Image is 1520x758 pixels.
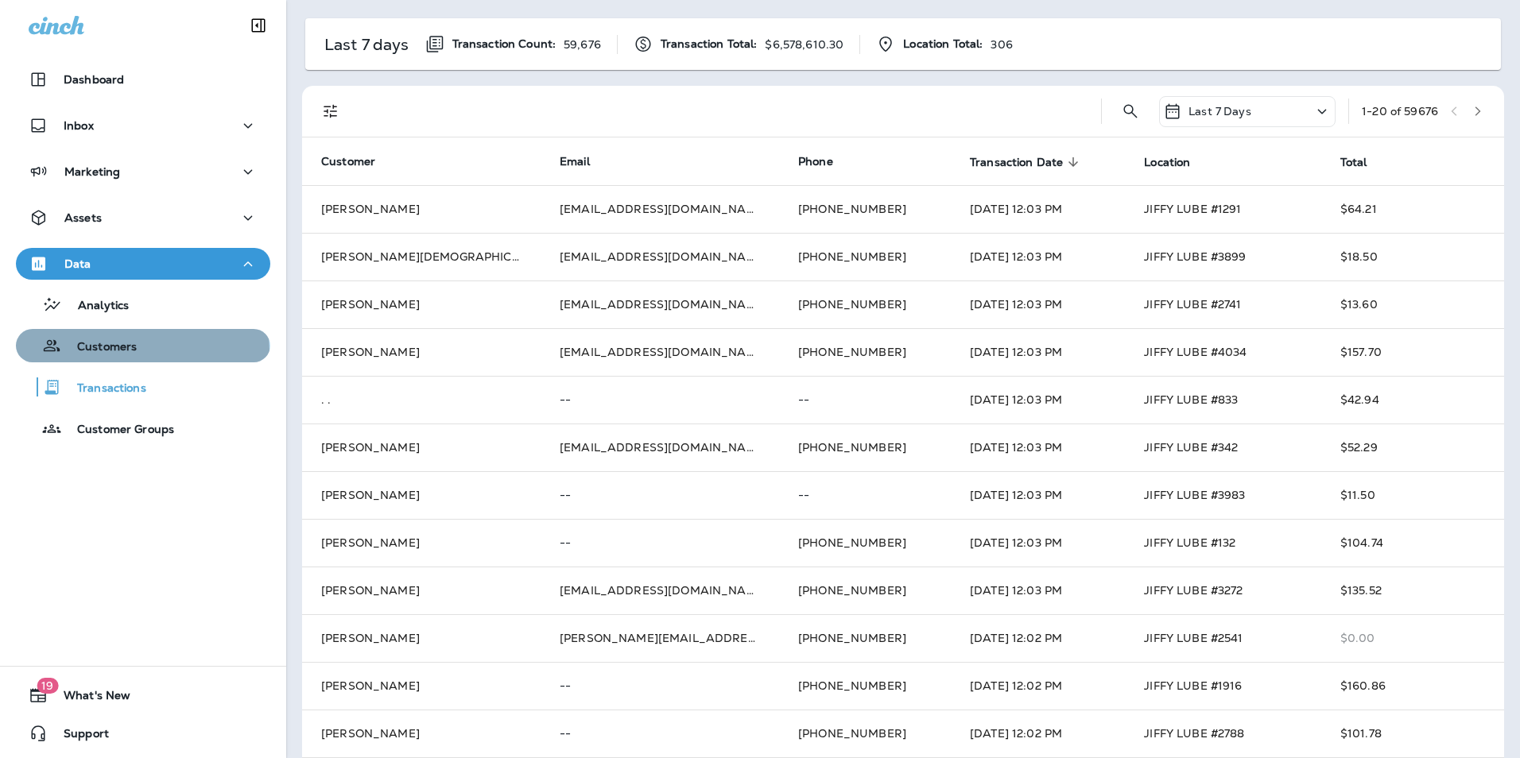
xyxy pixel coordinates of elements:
[779,710,951,757] td: [PHONE_NUMBER]
[61,340,137,355] p: Customers
[302,185,541,233] td: [PERSON_NAME]
[560,154,590,168] span: Email
[64,211,102,224] p: Assets
[951,710,1125,757] td: [DATE] 12:02 PM
[951,614,1125,662] td: [DATE] 12:02 PM
[903,37,983,51] span: Location Total:
[1144,583,1243,598] span: JIFFY LUBE #3272
[541,567,779,614] td: [EMAIL_ADDRESS][DOMAIN_NAME]
[1144,536,1235,550] span: JIFFY LUBE #132
[16,156,270,188] button: Marketing
[48,689,130,708] span: What's New
[1321,519,1504,567] td: $104.74
[302,567,541,614] td: [PERSON_NAME]
[16,202,270,234] button: Assets
[779,614,951,662] td: [PHONE_NUMBER]
[1144,393,1238,407] span: JIFFY LUBE #833
[16,679,270,711] button: 19What's New
[16,64,270,95] button: Dashboard
[560,679,760,692] p: --
[48,727,109,746] span: Support
[951,662,1125,710] td: [DATE] 12:02 PM
[1144,202,1241,216] span: JIFFY LUBE #1291
[16,329,270,362] button: Customers
[302,519,541,567] td: [PERSON_NAME]
[779,233,951,280] td: [PHONE_NUMBER]
[541,423,779,471] td: [EMAIL_ADDRESS][DOMAIN_NAME]
[62,299,129,314] p: Analytics
[991,38,1012,51] p: 306
[1144,631,1243,645] span: JIFFY LUBE #2541
[61,381,146,396] p: Transactions
[1321,233,1504,280] td: $18.50
[16,717,270,749] button: Support
[541,614,779,662] td: [PERSON_NAME][EMAIL_ADDRESS][PERSON_NAME][DOMAIN_NAME]
[560,393,760,406] p: --
[779,567,951,614] td: [PHONE_NUMBER]
[1321,471,1504,519] td: $11.50
[1115,95,1146,127] button: Search Transactions
[16,370,270,404] button: Transactions
[779,519,951,567] td: [PHONE_NUMBER]
[779,185,951,233] td: [PHONE_NUMBER]
[951,280,1125,328] td: [DATE] 12:03 PM
[302,233,541,280] td: [PERSON_NAME][DEMOGRAPHIC_DATA]
[541,328,779,376] td: [EMAIL_ADDRESS][DOMAIN_NAME]
[61,423,174,438] p: Customer Groups
[16,412,270,445] button: Customer Groups
[324,38,409,51] p: Last 7 days
[1321,567,1504,614] td: $135.52
[302,376,541,423] td: . .
[951,185,1125,233] td: [DATE] 12:03 PM
[1144,345,1247,359] span: JIFFY LUBE #4034
[1144,297,1241,311] span: JIFFY LUBE #2741
[302,662,541,710] td: [PERSON_NAME]
[951,233,1125,280] td: [DATE] 12:03 PM
[1321,662,1504,710] td: $160.86
[1362,105,1438,118] div: 1 - 20 of 59676
[302,710,541,757] td: [PERSON_NAME]
[1144,440,1238,454] span: JIFFY LUBE #342
[798,489,932,501] p: --
[302,614,541,662] td: [PERSON_NAME]
[798,154,833,168] span: Phone
[798,393,932,406] p: --
[1144,726,1244,741] span: JIFFY LUBE #2788
[779,328,951,376] td: [PHONE_NUMBER]
[1321,423,1504,471] td: $52.29
[1340,156,1367,169] span: Total
[302,423,541,471] td: [PERSON_NAME]
[302,471,541,519] td: [PERSON_NAME]
[302,280,541,328] td: [PERSON_NAME]
[560,727,760,740] p: --
[1321,185,1504,233] td: $64.21
[970,156,1063,169] span: Transaction Date
[1144,679,1242,693] span: JIFFY LUBE #1916
[1321,280,1504,328] td: $13.60
[661,37,758,51] span: Transaction Total:
[1321,376,1504,423] td: $42.94
[951,471,1125,519] td: [DATE] 12:03 PM
[64,257,91,270] p: Data
[951,423,1125,471] td: [DATE] 12:03 PM
[779,423,951,471] td: [PHONE_NUMBER]
[16,288,270,321] button: Analytics
[1340,155,1388,169] span: Total
[951,519,1125,567] td: [DATE] 12:03 PM
[560,536,760,549] p: --
[1188,105,1251,118] p: Last 7 Days
[951,376,1125,423] td: [DATE] 12:03 PM
[560,489,760,501] p: --
[1321,328,1504,376] td: $157.70
[1321,710,1504,757] td: $101.78
[1144,488,1245,502] span: JIFFY LUBE #3983
[16,110,270,141] button: Inbox
[541,185,779,233] td: [EMAIL_ADDRESS][DOMAIN_NAME]
[452,37,556,51] span: Transaction Count:
[970,155,1084,169] span: Transaction Date
[951,567,1125,614] td: [DATE] 12:03 PM
[541,280,779,328] td: [EMAIL_ADDRESS][DOMAIN_NAME]
[541,233,779,280] td: [EMAIL_ADDRESS][DOMAIN_NAME]
[779,662,951,710] td: [PHONE_NUMBER]
[37,678,58,694] span: 19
